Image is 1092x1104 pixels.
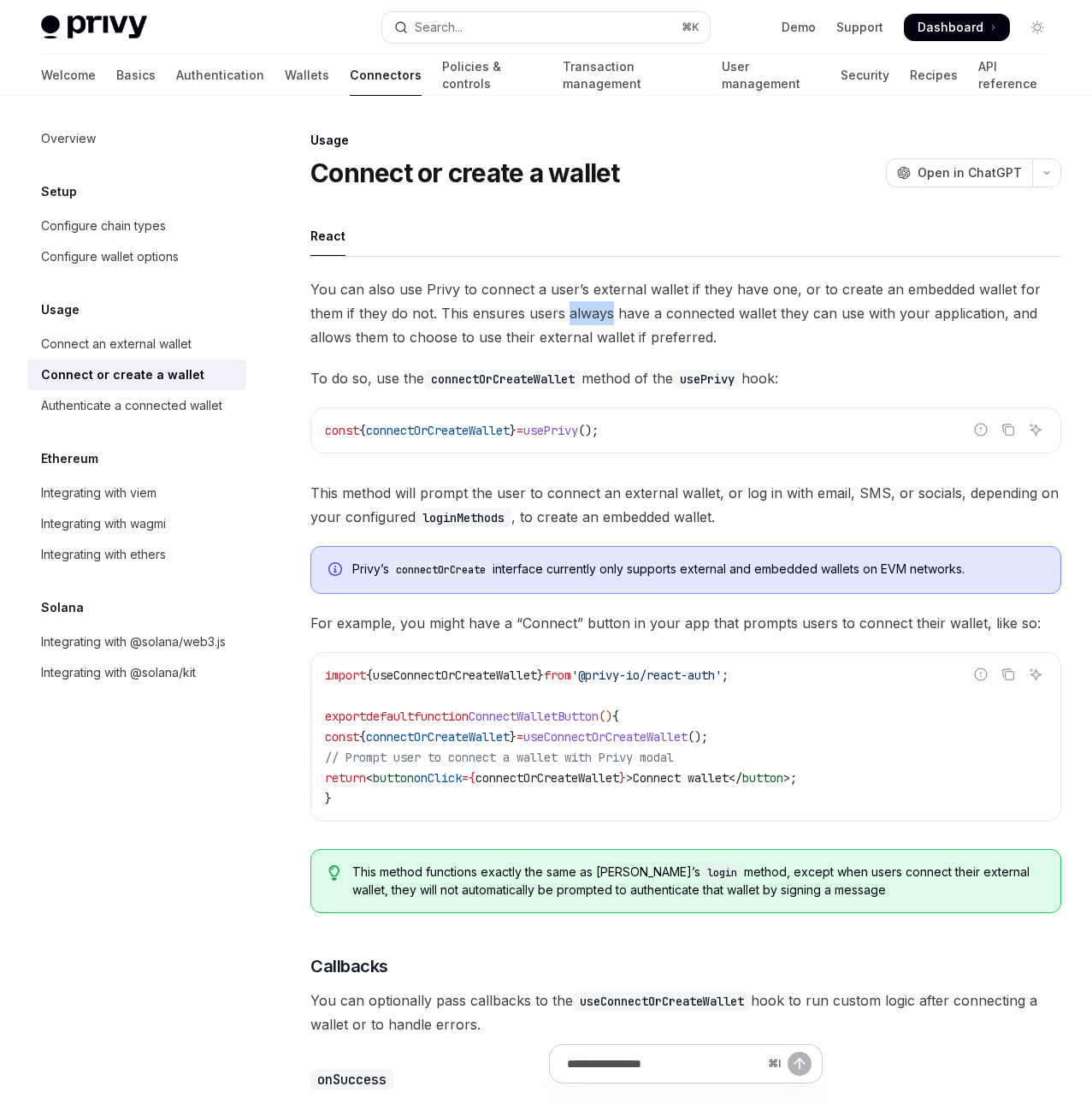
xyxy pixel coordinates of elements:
h5: Solana [41,597,84,618]
h5: Ethereum [41,448,98,469]
span: You can also use Privy to connect a user’s external wallet if they have one, or to create an embe... [310,277,1061,349]
a: Authentication [176,55,264,96]
span: > [783,770,790,786]
span: = [462,770,469,786]
span: usePrivy [523,423,578,438]
span: ConnectWalletButton [469,709,599,724]
svg: Info [328,562,345,579]
a: Authenticate a connected wallet [27,390,246,421]
a: Transaction management [563,55,701,96]
div: Integrating with wagmi [41,513,166,534]
span: ; [790,770,797,786]
code: usePrivy [673,370,741,389]
h5: Setup [41,181,77,202]
span: } [510,423,516,438]
a: User management [722,55,820,96]
span: Callbacks [310,954,388,978]
a: Integrating with viem [27,478,246,508]
a: Policies & controls [442,55,542,96]
a: Dashboard [904,14,1010,41]
span: To do so, use the method of the hook: [310,366,1061,390]
span: > [626,770,633,786]
div: Integrating with @solana/web3.js [41,632,226,652]
button: Ask AI [1024,418,1047,441]
div: Integrating with ethers [41,544,166,565]
span: const [325,423,359,438]
span: connectOrCreateWallet [366,423,510,438]
span: } [537,668,544,683]
a: Security [841,55,889,96]
a: Integrating with @solana/web3.js [27,626,246,657]
div: React [310,216,345,256]
span: } [510,729,516,745]
span: default [366,709,414,724]
a: Demo [782,19,816,36]
span: connectOrCreateWallet [366,729,510,745]
span: = [516,729,523,745]
div: Configure wallet options [41,246,179,267]
span: { [366,668,373,683]
svg: Tip [328,865,340,881]
div: Usage [310,132,1061,149]
code: login [700,864,744,881]
h1: Connect or create a wallet [310,157,620,188]
span: = [516,423,523,438]
a: Integrating with ethers [27,539,246,570]
span: For example, you might have a “Connect” button in your app that prompts users to connect their wa... [310,611,1061,635]
span: This method functions exactly the same as [PERSON_NAME]’s method, except when users connect their... [352,864,1043,899]
code: connectOrCreate [389,561,493,579]
button: Copy the contents from the code block [997,663,1019,686]
button: Report incorrect code [970,418,992,441]
span: import [325,668,366,683]
button: Send message [788,1052,812,1076]
a: Support [836,19,883,36]
span: { [359,729,366,745]
span: () [599,709,612,724]
button: Report incorrect code [970,663,992,686]
a: Connect an external wallet [27,329,246,359]
span: < [366,770,373,786]
span: connectOrCreateWallet [475,770,619,786]
div: Search... [415,17,463,38]
a: Recipes [910,55,958,96]
span: // Prompt user to connect a wallet with Privy modal [325,750,674,765]
a: Welcome [41,55,96,96]
span: Connect wallet [633,770,729,786]
span: } [325,791,332,806]
span: ⌘ K [682,21,699,34]
div: Integrating with @solana/kit [41,662,196,683]
button: Toggle dark mode [1024,14,1051,41]
span: button [742,770,783,786]
a: Wallets [285,55,329,96]
span: } [619,770,626,786]
a: Connectors [350,55,422,96]
h5: Usage [41,300,80,320]
input: Ask a question... [567,1045,761,1083]
span: from [544,668,571,683]
button: Open search [382,12,710,43]
span: return [325,770,366,786]
button: Open in ChatGPT [886,158,1032,187]
div: Connect an external wallet [41,334,192,354]
a: API reference [978,55,1051,96]
div: Authenticate a connected wallet [41,395,222,416]
span: (); [688,729,708,745]
span: '@privy-io/react-auth' [571,668,722,683]
div: Integrating with viem [41,483,156,503]
code: loginMethods [416,508,511,527]
div: Overview [41,128,96,149]
a: Configure wallet options [27,241,246,272]
img: light logo [41,15,147,39]
a: Connect or create a wallet [27,359,246,390]
span: ; [722,668,729,683]
span: This method will prompt the user to connect an external wallet, or log in with email, SMS, or soc... [310,481,1061,529]
span: { [612,709,619,724]
button: Ask AI [1024,663,1047,686]
span: onClick [414,770,462,786]
span: { [359,423,366,438]
a: Configure chain types [27,211,246,241]
span: { [469,770,475,786]
span: useConnectOrCreateWallet [373,668,537,683]
span: Privy’s interface currently only supports external and embedded wallets on EVM networks. [352,561,1043,579]
span: function [414,709,469,724]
